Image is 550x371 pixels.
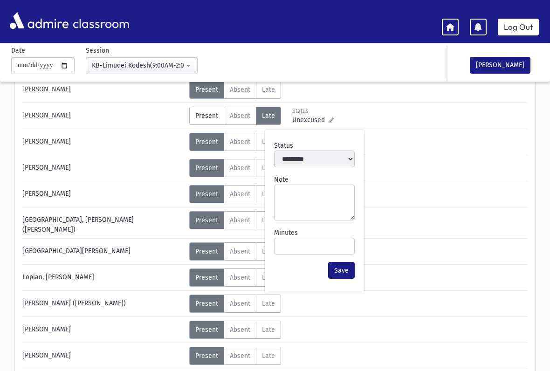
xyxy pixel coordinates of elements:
[230,190,250,198] span: Absent
[18,242,189,261] div: [GEOGRAPHIC_DATA][PERSON_NAME]
[189,159,281,177] div: AttTypes
[86,57,198,74] button: KB-Limudei Kodesh(9:00AM-2:00PM)
[470,57,530,74] button: [PERSON_NAME]
[292,115,329,125] span: Unexcused
[262,274,275,282] span: Late
[189,211,281,229] div: AttTypes
[274,141,293,151] label: Status
[262,190,275,198] span: Late
[7,10,71,31] img: AdmirePro
[230,300,250,308] span: Absent
[189,185,281,203] div: AttTypes
[195,164,218,172] span: Present
[189,268,281,287] div: AttTypes
[195,352,218,360] span: Present
[18,107,189,125] div: [PERSON_NAME]
[328,262,355,279] button: Save
[18,347,189,365] div: [PERSON_NAME]
[18,133,189,151] div: [PERSON_NAME]
[230,274,250,282] span: Absent
[195,247,218,255] span: Present
[195,138,218,146] span: Present
[230,112,250,120] span: Absent
[18,159,189,177] div: [PERSON_NAME]
[230,138,250,146] span: Absent
[230,247,250,255] span: Absent
[189,242,281,261] div: AttTypes
[195,190,218,198] span: Present
[195,300,218,308] span: Present
[195,274,218,282] span: Present
[18,295,189,313] div: [PERSON_NAME] ([PERSON_NAME])
[230,86,250,94] span: Absent
[189,107,281,125] div: AttTypes
[262,247,275,255] span: Late
[274,175,289,185] label: Note
[262,300,275,308] span: Late
[86,46,109,55] label: Session
[189,295,281,313] div: AttTypes
[18,321,189,339] div: [PERSON_NAME]
[195,112,218,120] span: Present
[274,228,298,238] label: Minutes
[262,112,275,120] span: Late
[11,46,25,55] label: Date
[92,61,184,70] div: KB-Limudei Kodesh(9:00AM-2:00PM)
[189,81,281,99] div: AttTypes
[262,164,275,172] span: Late
[195,86,218,94] span: Present
[189,133,281,151] div: AttTypes
[18,185,189,203] div: [PERSON_NAME]
[18,268,189,287] div: Lopian, [PERSON_NAME]
[230,326,250,334] span: Absent
[189,321,281,339] div: AttTypes
[195,216,218,224] span: Present
[195,326,218,334] span: Present
[18,81,189,99] div: [PERSON_NAME]
[71,8,130,33] span: classroom
[189,347,281,365] div: AttTypes
[230,216,250,224] span: Absent
[292,107,334,115] div: Status
[262,86,275,94] span: Late
[262,216,275,224] span: Late
[262,138,275,146] span: Late
[230,164,250,172] span: Absent
[262,326,275,334] span: Late
[498,19,539,35] a: Log Out
[18,211,189,234] div: [GEOGRAPHIC_DATA], [PERSON_NAME] ([PERSON_NAME])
